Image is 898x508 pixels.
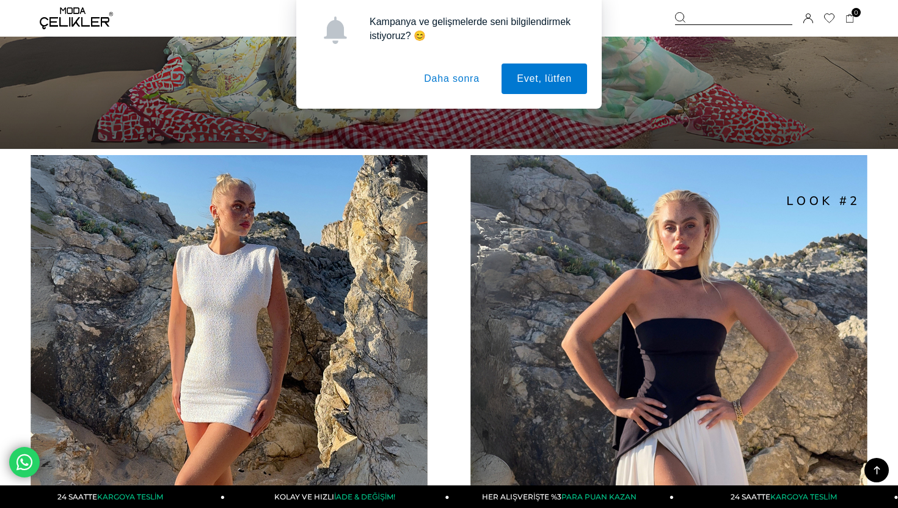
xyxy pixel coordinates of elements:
[97,492,163,501] span: KARGOYA TESLİM
[360,15,587,43] div: Kampanya ve gelişmelerde seni bilgilendirmek istiyoruz? 😊
[334,492,395,501] span: İADE & DEĞİŞİM!
[225,485,450,508] a: KOLAY VE HIZLIİADE & DEĞİŞİM!
[450,485,674,508] a: HER ALIŞVERİŞTE %3PARA PUAN KAZAN
[1,485,225,508] a: 24 SAATTEKARGOYA TESLİM
[561,492,637,501] span: PARA PUAN KAZAN
[409,64,495,94] button: Daha sonra
[502,64,587,94] button: Evet, lütfen
[322,16,349,44] img: notification icon
[770,492,836,501] span: KARGOYA TESLİM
